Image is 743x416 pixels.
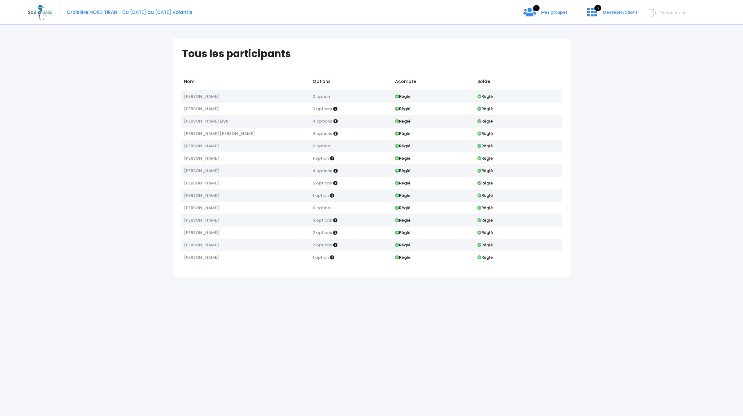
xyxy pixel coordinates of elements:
span: [PERSON_NAME] [184,93,219,99]
td: Nom [181,75,310,90]
strong: Réglé [395,155,411,161]
h1: Tous les participants [182,48,567,60]
span: 0 option [313,93,330,99]
span: 2 options [313,230,332,236]
td: Options [310,75,392,90]
strong: Réglé [395,254,411,260]
span: [PERSON_NAME] [184,217,219,223]
span: [PERSON_NAME] [184,254,219,260]
strong: Réglé [395,143,411,149]
strong: Réglé [395,131,411,136]
span: [PERSON_NAME] Eryk [184,118,228,124]
span: 2 options [313,242,332,248]
span: Déconnexion [660,10,687,16]
span: 4 options [313,131,332,136]
span: [PERSON_NAME] [184,180,219,186]
strong: Réglé [395,230,411,236]
strong: Réglé [395,180,411,186]
span: [PERSON_NAME] [PERSON_NAME] [184,131,255,136]
strong: Réglé [477,143,493,149]
span: 0 option [313,143,330,149]
span: 1 option [313,254,329,260]
strong: Réglé [477,106,493,112]
strong: Réglé [477,230,493,236]
span: Mes groupes [541,9,567,15]
strong: Réglé [477,193,493,198]
span: [PERSON_NAME] [184,106,219,112]
span: 6 [594,5,601,11]
a: 5 Mes groupes [519,11,572,17]
strong: Réglé [395,118,411,124]
strong: Réglé [395,205,411,211]
span: 3 options [313,106,332,112]
span: [PERSON_NAME] [184,230,219,236]
strong: Réglé [477,93,493,99]
span: 3 options [313,217,332,223]
span: [PERSON_NAME] [184,155,219,161]
td: Solde [475,75,562,90]
span: Croisière NORD TIRAN - Du [DATE] au [DATE] Volantis [67,9,193,15]
strong: Réglé [477,180,493,186]
span: 1 option [313,155,329,161]
strong: Réglé [395,106,411,112]
strong: Réglé [395,242,411,248]
strong: Réglé [477,131,493,136]
span: [PERSON_NAME] [184,143,219,149]
strong: Réglé [477,254,493,260]
strong: Réglé [395,93,411,99]
span: 1 option [313,193,329,198]
a: 6 Mes réservations [582,11,641,17]
span: 0 option [313,205,330,211]
span: [PERSON_NAME] [184,168,219,174]
span: [PERSON_NAME] [184,242,219,248]
span: 4 options [313,168,332,174]
span: Mes réservations [603,9,637,15]
strong: Réglé [395,193,411,198]
span: [PERSON_NAME] [184,205,219,211]
span: 5 [533,5,540,11]
strong: Réglé [477,118,493,124]
strong: Réglé [477,205,493,211]
td: Acompte [392,75,475,90]
strong: Réglé [477,155,493,161]
strong: Réglé [477,168,493,174]
strong: Réglé [477,217,493,223]
strong: Réglé [395,168,411,174]
span: [PERSON_NAME] [184,193,219,198]
span: 4 options [313,118,332,124]
strong: Réglé [477,242,493,248]
span: 5 options [313,180,332,186]
strong: Réglé [395,217,411,223]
